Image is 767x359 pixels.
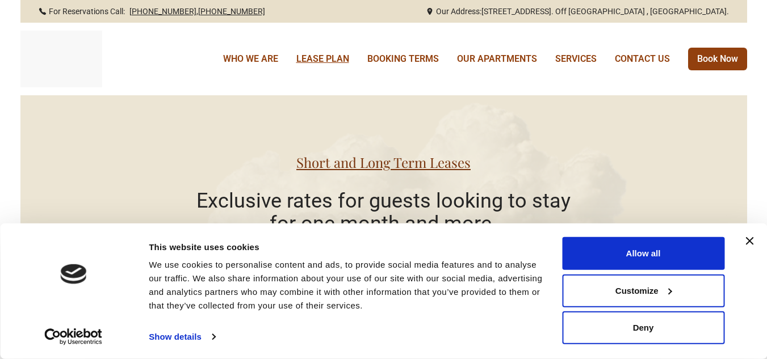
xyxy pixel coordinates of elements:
a: BOOKING TERMS [367,52,439,66]
button: Allow all [562,237,724,270]
a: [PHONE_NUMBER] [198,7,265,16]
span: , [129,6,265,17]
a: SERVICES [555,52,597,66]
a: LEASE PLAN [296,52,349,66]
a: Book Now [688,48,747,70]
div: Our Address: [426,6,729,17]
div: For Reservations Call: [39,6,265,17]
div: This website uses cookies [149,240,549,254]
a: Show details [149,328,215,345]
button: Close banner [745,237,753,245]
h1: Short and Long Term Leases [296,153,471,171]
a: [STREET_ADDRESS]. Off [GEOGRAPHIC_DATA] , [GEOGRAPHIC_DATA]. [481,6,729,17]
img: logo [60,264,86,284]
a: Usercentrics Cookiebot - opens in a new window [24,328,123,345]
a: OUR APARTMENTS [457,52,537,66]
button: Deny [562,311,724,344]
a: WHO WE ARE [223,52,278,66]
button: Customize [562,274,724,307]
a: [PHONE_NUMBER] [129,7,196,16]
div: We use cookies to personalise content and ads, to provide social media features and to analyse ou... [149,258,549,312]
p: Exclusive rates for guests looking to stay for one month and more. [193,189,575,235]
a: CONTACT US [615,52,670,66]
